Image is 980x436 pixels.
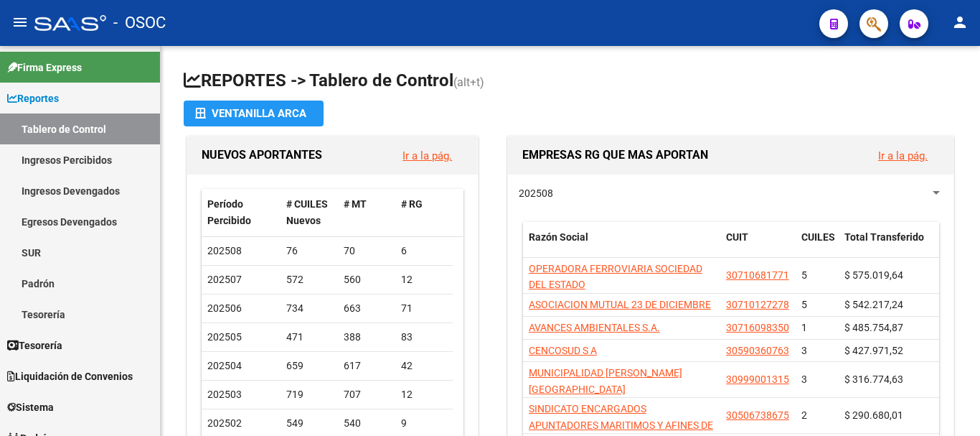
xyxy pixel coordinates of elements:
[344,329,390,345] div: 388
[195,101,312,126] div: Ventanilla ARCA
[402,149,452,162] a: Ir a la pág.
[344,415,390,432] div: 540
[344,243,390,259] div: 70
[7,91,59,106] span: Reportes
[207,245,242,256] span: 202508
[801,269,807,281] span: 5
[7,60,82,75] span: Firma Express
[344,386,390,403] div: 707
[338,189,395,236] datatable-header-cell: # MT
[7,399,54,415] span: Sistema
[726,231,748,243] span: CUIT
[344,358,390,374] div: 617
[839,222,939,269] datatable-header-cell: Total Transferido
[844,231,924,243] span: Total Transferido
[344,272,390,288] div: 560
[801,322,807,333] span: 1
[207,360,242,371] span: 202504
[720,222,796,269] datatable-header-cell: CUIT
[207,274,242,285] span: 202507
[207,198,251,226] span: Período Percibido
[202,189,281,236] datatable-header-cell: Período Percibido
[281,189,338,236] datatable-header-cell: # CUILES Nuevos
[286,329,332,345] div: 471
[726,409,789,421] span: 30506738675
[286,243,332,259] div: 76
[401,272,447,288] div: 12
[207,389,242,400] span: 202503
[401,358,447,374] div: 42
[391,142,463,169] button: Ir a la pág.
[844,299,903,310] span: $ 542.217,24
[207,302,242,314] span: 202506
[7,368,133,384] span: Liquidación de Convenios
[726,299,789,310] span: 30710127278
[184,101,324,126] button: Ventanilla ARCA
[286,272,332,288] div: 572
[344,300,390,317] div: 663
[878,149,928,162] a: Ir a la pág.
[401,386,447,403] div: 12
[11,14,29,31] mat-icon: menu
[951,14,969,31] mat-icon: person
[286,386,332,403] div: 719
[801,409,807,421] span: 2
[726,269,789,281] span: 30710681771
[796,222,839,269] datatable-header-cell: CUILES
[801,374,807,385] span: 3
[401,415,447,432] div: 9
[931,387,966,422] iframe: Intercom live chat
[401,329,447,345] div: 83
[286,358,332,374] div: 659
[529,231,588,243] span: Razón Social
[844,409,903,421] span: $ 290.680,01
[7,338,62,353] span: Tesorería
[844,374,903,385] span: $ 316.774,63
[726,322,789,333] span: 30716098350
[401,243,447,259] div: 6
[453,75,484,89] span: (alt+t)
[529,263,702,291] span: OPERADORA FERROVIARIA SOCIEDAD DEL ESTADO
[207,417,242,429] span: 202502
[395,189,453,236] datatable-header-cell: # RG
[529,322,660,333] span: AVANCES AMBIENTALES S.A.
[801,231,835,243] span: CUILES
[519,187,553,199] span: 202508
[286,198,328,226] span: # CUILES Nuevos
[529,367,682,395] span: MUNICIPALIDAD [PERSON_NAME][GEOGRAPHIC_DATA]
[529,299,711,310] span: ASOCIACION MUTUAL 23 DE DICIEMBRE
[726,374,789,385] span: 30999001315
[844,269,903,281] span: $ 575.019,64
[286,300,332,317] div: 734
[113,7,166,39] span: - OSOC
[523,222,720,269] datatable-header-cell: Razón Social
[801,345,807,356] span: 3
[844,345,903,356] span: $ 427.971,52
[844,322,903,333] span: $ 485.754,87
[867,142,939,169] button: Ir a la pág.
[184,69,957,94] h1: REPORTES -> Tablero de Control
[726,345,789,356] span: 30590360763
[522,148,708,162] span: EMPRESAS RG QUE MAS APORTAN
[207,331,242,343] span: 202505
[401,198,423,210] span: # RG
[801,299,807,310] span: 5
[344,198,367,210] span: # MT
[401,300,447,317] div: 71
[529,345,597,356] span: CENCOSUD S A
[286,415,332,432] div: 549
[202,148,322,162] span: NUEVOS APORTANTES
